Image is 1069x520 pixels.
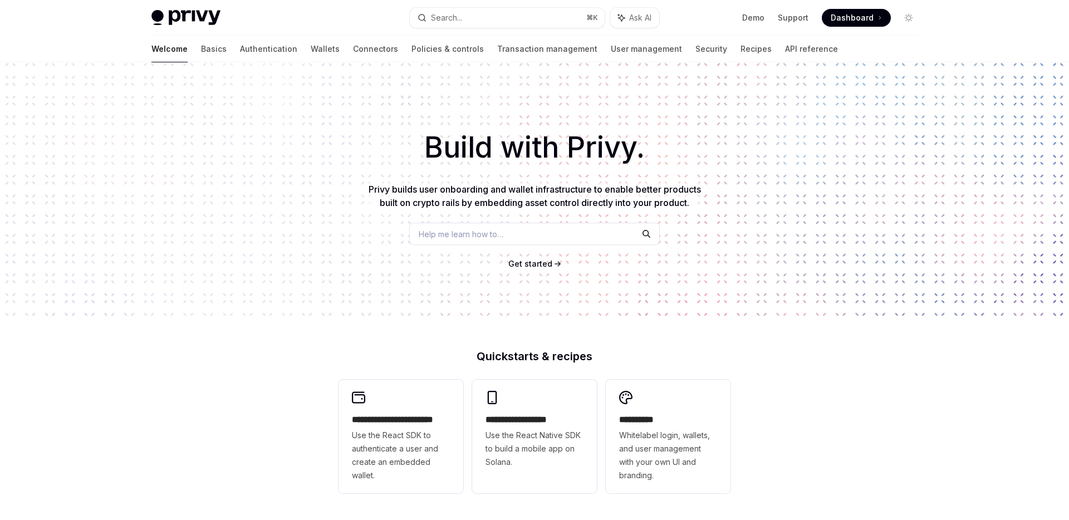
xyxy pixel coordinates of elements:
[353,36,398,62] a: Connectors
[151,10,220,26] img: light logo
[695,36,727,62] a: Security
[785,36,838,62] a: API reference
[741,36,772,62] a: Recipes
[419,228,503,240] span: Help me learn how to…
[411,36,484,62] a: Policies & controls
[472,380,597,493] a: **** **** **** ***Use the React Native SDK to build a mobile app on Solana.
[486,429,583,469] span: Use the React Native SDK to build a mobile app on Solana.
[201,36,227,62] a: Basics
[610,8,659,28] button: Ask AI
[369,184,701,208] span: Privy builds user onboarding and wallet infrastructure to enable better products built on crypto ...
[778,12,808,23] a: Support
[410,8,605,28] button: Search...⌘K
[339,351,730,362] h2: Quickstarts & recipes
[508,258,552,269] a: Get started
[431,11,462,24] div: Search...
[611,36,682,62] a: User management
[822,9,891,27] a: Dashboard
[352,429,450,482] span: Use the React SDK to authenticate a user and create an embedded wallet.
[240,36,297,62] a: Authentication
[831,12,874,23] span: Dashboard
[619,429,717,482] span: Whitelabel login, wallets, and user management with your own UI and branding.
[497,36,597,62] a: Transaction management
[606,380,730,493] a: **** *****Whitelabel login, wallets, and user management with your own UI and branding.
[311,36,340,62] a: Wallets
[18,126,1051,169] h1: Build with Privy.
[900,9,918,27] button: Toggle dark mode
[151,36,188,62] a: Welcome
[629,12,651,23] span: Ask AI
[586,13,598,22] span: ⌘ K
[508,259,552,268] span: Get started
[742,12,764,23] a: Demo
